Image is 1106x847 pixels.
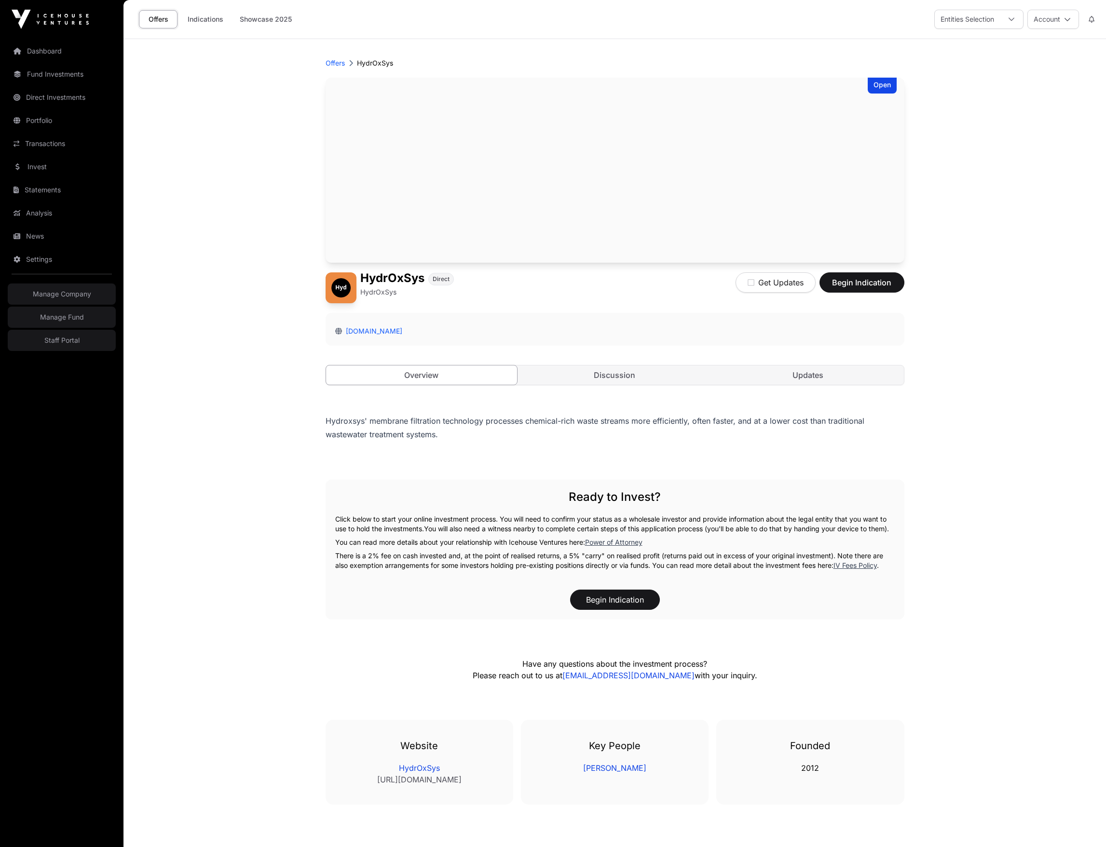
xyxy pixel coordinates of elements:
a: Statements [8,179,116,201]
p: Click below to start your online investment process. You will need to confirm your status as a wh... [335,514,895,534]
div: HydrOxSys [326,78,904,263]
p: 2012 [736,762,885,774]
p: Have any questions about the investment process? Please reach out to us at with your inquiry. [398,658,832,681]
button: Account [1027,10,1079,29]
a: Analysis [8,202,116,224]
h3: Key People [540,739,689,753]
span: You will also need a witness nearby to complete certain steps of this application process (you'll... [424,524,889,533]
div: Open [868,78,897,94]
a: [PERSON_NAME] [583,762,646,774]
a: Indications [181,10,230,28]
a: Settings [8,249,116,270]
a: [DOMAIN_NAME] [342,327,402,335]
h1: HydrOxSys [360,272,424,285]
p: HydrOxSys [360,287,396,297]
a: Direct Investments [8,87,116,108]
a: Portfolio [8,110,116,131]
a: IV Fees Policy [833,561,877,569]
a: HydrOxSys [345,762,494,774]
h3: Website [345,739,494,753]
a: Staff Portal [8,330,116,351]
a: [EMAIL_ADDRESS][DOMAIN_NAME] [562,671,695,680]
a: [URL][DOMAIN_NAME] [345,774,494,785]
a: Begin Indication [819,282,904,292]
a: Invest [8,156,116,177]
a: Offers [139,10,178,28]
h2: Ready to Invest? [335,489,895,505]
a: News [8,226,116,247]
a: Overview [326,365,518,385]
a: Manage Fund [8,307,116,328]
h3: Founded [736,739,885,753]
a: Offers [326,58,345,68]
a: Fund Investments [8,64,116,85]
img: HydrOxSys [326,272,356,303]
img: Icehouse Ventures Logo [12,10,89,29]
span: Begin Indication [832,277,892,288]
a: Updates [712,365,904,385]
p: You can read more details about your relationship with Icehouse Ventures here: [335,538,895,547]
a: Power of Attorney [585,538,642,546]
button: Get Updates [736,272,816,293]
nav: Tabs [326,365,904,385]
button: Begin Indication [819,272,904,293]
a: Dashboard [8,40,116,62]
p: There is a 2% fee on cash invested and, at the point of realised returns, a 5% "carry" on realise... [335,551,895,570]
span: Direct [433,275,450,283]
a: Manage Company [8,283,116,305]
div: Entities Selection [935,10,1000,28]
a: Discussion [519,365,710,385]
p: HydrOxSys [357,58,393,68]
a: Showcase 2025 [233,10,298,28]
a: Transactions [8,133,116,154]
button: Begin Indication [570,590,660,610]
div: Hydroxsys' membrane filtration technology processes chemical-rich waste streams more efficiently,... [326,414,904,441]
